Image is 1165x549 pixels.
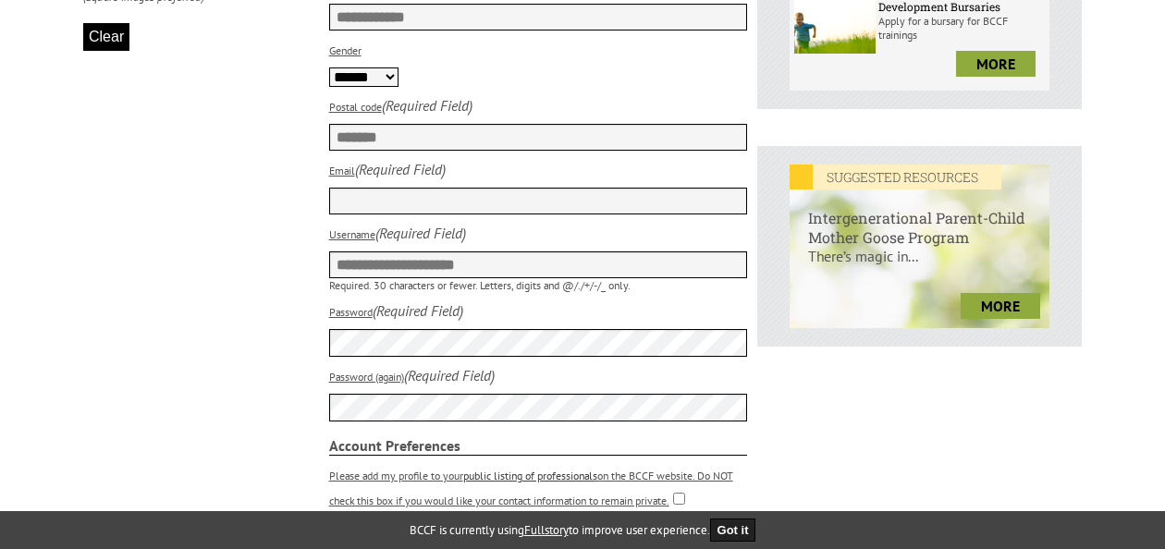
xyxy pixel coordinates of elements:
label: Please add my profile to your on the BCCF website. Do NOT check this box if you would like your c... [329,469,733,507]
p: There’s magic in... [790,247,1049,284]
label: Username [329,227,375,241]
a: more [961,293,1040,319]
label: Gender [329,43,362,57]
a: Fullstory [524,522,569,538]
i: (Required Field) [382,96,472,115]
i: (Required Field) [355,160,446,178]
i: (Required Field) [373,301,463,320]
p: Apply for a bursary for BCCF trainings [878,14,1045,42]
p: Required. 30 characters or fewer. Letters, digits and @/./+/-/_ only. [329,278,748,292]
i: (Required Field) [404,366,495,384]
a: more [956,51,1036,77]
i: (Required Field) [375,224,466,242]
em: SUGGESTED RESOURCES [790,165,1001,189]
button: Clear [83,23,129,51]
label: Password [329,305,373,319]
label: Postal code [329,100,382,114]
h6: Intergenerational Parent-Child Mother Goose Program [790,189,1049,247]
a: public listing of professionals [463,469,597,482]
strong: Account Preferences [329,436,748,456]
label: Email [329,164,355,177]
label: Password (again) [329,370,404,384]
button: Got it [710,518,756,542]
